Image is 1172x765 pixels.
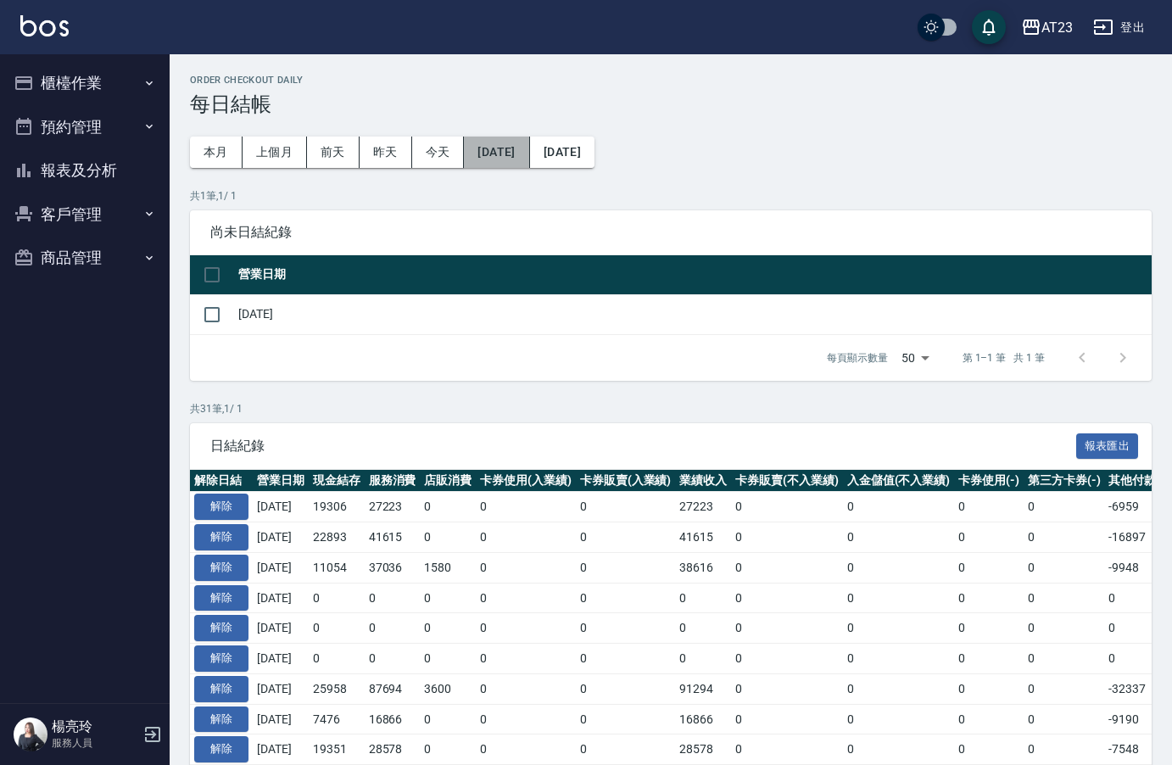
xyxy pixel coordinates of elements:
td: 0 [420,644,476,674]
td: 16866 [365,704,421,734]
button: 解除 [194,555,248,581]
td: 0 [309,644,365,674]
td: [DATE] [253,492,309,522]
td: 0 [420,522,476,553]
td: 0 [731,704,843,734]
td: 0 [476,734,576,765]
td: 0 [365,644,421,674]
td: 0 [476,673,576,704]
td: 0 [365,583,421,613]
td: 38616 [675,552,731,583]
h2: Order checkout daily [190,75,1152,86]
th: 卡券販賣(入業績) [576,470,676,492]
th: 卡券使用(-) [954,470,1024,492]
td: 27223 [675,492,731,522]
td: 0 [576,552,676,583]
button: 解除 [194,706,248,733]
button: 報表匯出 [1076,433,1139,460]
p: 共 1 筆, 1 / 1 [190,188,1152,204]
th: 營業日期 [253,470,309,492]
td: 1580 [420,552,476,583]
th: 卡券使用(入業績) [476,470,576,492]
button: 解除 [194,524,248,550]
button: 今天 [412,137,465,168]
td: 0 [954,734,1024,765]
button: 解除 [194,615,248,641]
td: 91294 [675,673,731,704]
td: [DATE] [253,644,309,674]
td: 19306 [309,492,365,522]
button: 昨天 [360,137,412,168]
button: 客戶管理 [7,193,163,237]
td: 0 [954,704,1024,734]
img: Person [14,718,47,751]
td: 28578 [365,734,421,765]
td: 0 [1024,704,1105,734]
td: 0 [476,704,576,734]
td: 28578 [675,734,731,765]
td: 0 [476,522,576,553]
td: 0 [476,492,576,522]
td: 0 [1024,734,1105,765]
th: 營業日期 [234,255,1152,295]
td: 0 [675,583,731,613]
button: AT23 [1014,10,1080,45]
td: 0 [1024,522,1105,553]
td: 0 [731,734,843,765]
th: 卡券販賣(不入業績) [731,470,843,492]
button: 報表及分析 [7,148,163,193]
td: 0 [843,644,955,674]
th: 業績收入 [675,470,731,492]
div: AT23 [1041,17,1073,38]
td: 0 [576,492,676,522]
td: 0 [954,673,1024,704]
th: 店販消費 [420,470,476,492]
td: 0 [420,734,476,765]
th: 解除日結 [190,470,253,492]
td: 0 [576,583,676,613]
td: 0 [1024,583,1105,613]
td: 0 [843,613,955,644]
span: 日結紀錄 [210,438,1076,455]
td: 0 [843,552,955,583]
td: 0 [576,613,676,644]
td: 0 [954,613,1024,644]
td: [DATE] [253,734,309,765]
button: 預約管理 [7,105,163,149]
th: 入金儲值(不入業績) [843,470,955,492]
td: 0 [843,734,955,765]
td: 0 [731,583,843,613]
td: 0 [675,644,731,674]
button: 櫃檯作業 [7,61,163,105]
td: 0 [309,583,365,613]
td: 19351 [309,734,365,765]
td: 0 [731,492,843,522]
button: [DATE] [530,137,594,168]
td: 0 [576,673,676,704]
td: 0 [420,704,476,734]
td: 0 [954,583,1024,613]
td: 0 [731,522,843,553]
td: [DATE] [253,522,309,553]
td: 0 [1024,613,1105,644]
td: [DATE] [234,294,1152,334]
p: 共 31 筆, 1 / 1 [190,401,1152,416]
img: Logo [20,15,69,36]
td: [DATE] [253,552,309,583]
button: 解除 [194,676,248,702]
td: [DATE] [253,613,309,644]
td: [DATE] [253,583,309,613]
th: 第三方卡券(-) [1024,470,1105,492]
button: 上個月 [243,137,307,168]
td: 7476 [309,704,365,734]
td: 0 [476,644,576,674]
button: 解除 [194,494,248,520]
td: 0 [954,522,1024,553]
td: 16866 [675,704,731,734]
button: save [972,10,1006,44]
td: 0 [843,522,955,553]
span: 尚未日結紀錄 [210,224,1131,241]
td: 0 [420,583,476,613]
td: 0 [1024,673,1105,704]
td: 27223 [365,492,421,522]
